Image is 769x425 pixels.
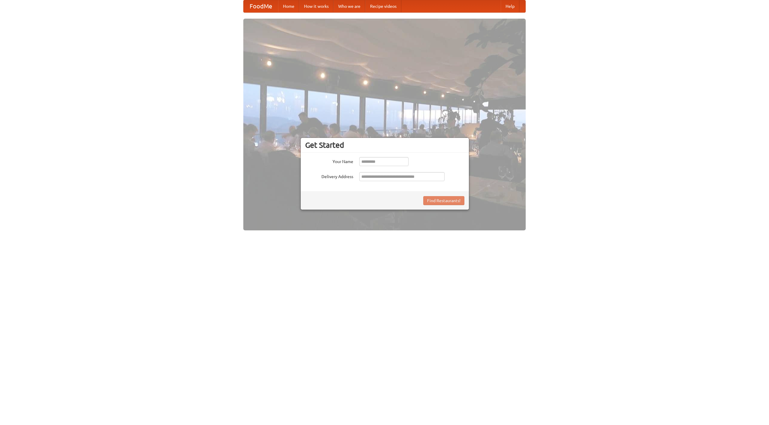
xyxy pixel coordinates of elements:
a: Help [501,0,519,12]
h3: Get Started [305,141,464,150]
label: Your Name [305,157,353,165]
label: Delivery Address [305,172,353,180]
a: FoodMe [244,0,278,12]
a: How it works [299,0,333,12]
button: Find Restaurants! [423,196,464,205]
a: Who we are [333,0,365,12]
a: Home [278,0,299,12]
a: Recipe videos [365,0,401,12]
